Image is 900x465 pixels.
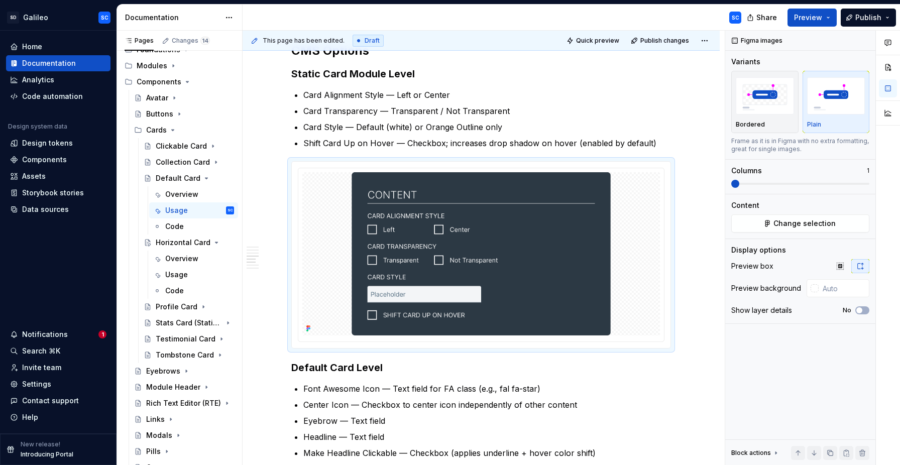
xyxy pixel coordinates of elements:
[130,443,238,459] a: Pills
[140,170,238,186] a: Default Card
[165,254,198,264] div: Overview
[773,218,836,228] span: Change selection
[6,326,110,342] button: Notifications1
[6,343,110,359] button: Search ⌘K
[23,13,48,23] div: Galileo
[140,331,238,347] a: Testimonial Card
[22,412,38,422] div: Help
[794,13,822,23] span: Preview
[130,90,238,106] a: Avatar
[303,447,671,459] p: Make Headline Clickable — Checkbox (applies underline + hover color shift)
[731,283,801,293] div: Preview background
[6,360,110,376] a: Invite team
[303,383,671,395] p: Font Awesome Icon — Text field for FA class (e.g., fal fa-star)
[303,431,671,443] p: Headline — Text field
[149,283,238,299] a: Code
[867,167,869,175] p: 1
[6,152,110,168] a: Components
[130,122,238,138] div: Cards
[156,350,214,360] div: Tombstone Card
[156,238,210,248] div: Horizontal Card
[291,361,671,375] h3: Default Card Level
[731,166,762,176] div: Columns
[140,315,238,331] a: Stats Card (Statistics)
[6,201,110,217] a: Data sources
[146,125,167,135] div: Cards
[165,221,184,231] div: Code
[303,137,671,149] p: Shift Card Up on Hover — Checkbox; increases drop shadow on hover (enabled by default)
[22,58,76,68] div: Documentation
[156,157,210,167] div: Collection Card
[736,77,794,114] img: placeholder
[6,393,110,409] button: Contact support
[731,245,786,255] div: Display options
[121,74,238,90] div: Components
[7,12,19,24] div: SD
[2,7,115,28] button: SDGalileoSC
[156,318,222,328] div: Stats Card (Statistics)
[137,77,181,87] div: Components
[291,67,671,81] h3: Static Card Module Level
[140,347,238,363] a: Tombstone Card
[130,379,238,395] a: Module Header
[130,427,238,443] a: Modals
[22,171,46,181] div: Assets
[22,329,68,339] div: Notifications
[843,306,851,314] label: No
[165,189,198,199] div: Overview
[22,204,69,214] div: Data sources
[156,141,207,151] div: Clickable Card
[146,382,200,392] div: Module Header
[731,71,799,133] button: placeholderBordered
[22,346,60,356] div: Search ⌘K
[121,58,238,74] div: Modules
[6,39,110,55] a: Home
[803,71,870,133] button: placeholderPlain
[22,363,61,373] div: Invite team
[742,9,783,27] button: Share
[149,251,238,267] a: Overview
[756,13,777,23] span: Share
[22,75,54,85] div: Analytics
[6,376,110,392] a: Settings
[165,205,188,215] div: Usage
[6,72,110,88] a: Analytics
[807,121,821,129] p: Plain
[732,14,739,22] div: SC
[22,155,67,165] div: Components
[731,57,760,67] div: Variants
[125,13,220,23] div: Documentation
[6,168,110,184] a: Assets
[628,34,694,48] button: Publish changes
[263,37,345,45] span: This page has been edited.
[140,154,238,170] a: Collection Card
[8,123,67,131] div: Design system data
[6,55,110,71] a: Documentation
[156,302,197,312] div: Profile Card
[291,43,671,59] h2: CMS Options
[149,202,238,218] a: UsageSC
[303,415,671,427] p: Eyebrow — Text field
[303,399,671,411] p: Center Icon — Checkbox to center icon independently of other content
[365,37,380,45] span: Draft
[807,77,865,114] img: placeholder
[22,379,51,389] div: Settings
[303,121,671,133] p: Card Style — Default (white) or Orange Outline only
[819,279,869,297] input: Auto
[22,91,83,101] div: Code automation
[731,305,792,315] div: Show layer details
[6,88,110,104] a: Code automation
[130,106,238,122] a: Buttons
[200,37,210,45] span: 14
[841,9,896,27] button: Publish
[101,14,108,22] div: SC
[149,218,238,235] a: Code
[140,299,238,315] a: Profile Card
[731,214,869,232] button: Change selection
[640,37,689,45] span: Publish changes
[146,430,172,440] div: Modals
[130,363,238,379] a: Eyebrows
[165,270,188,280] div: Usage
[146,414,165,424] div: Links
[146,446,161,456] div: Pills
